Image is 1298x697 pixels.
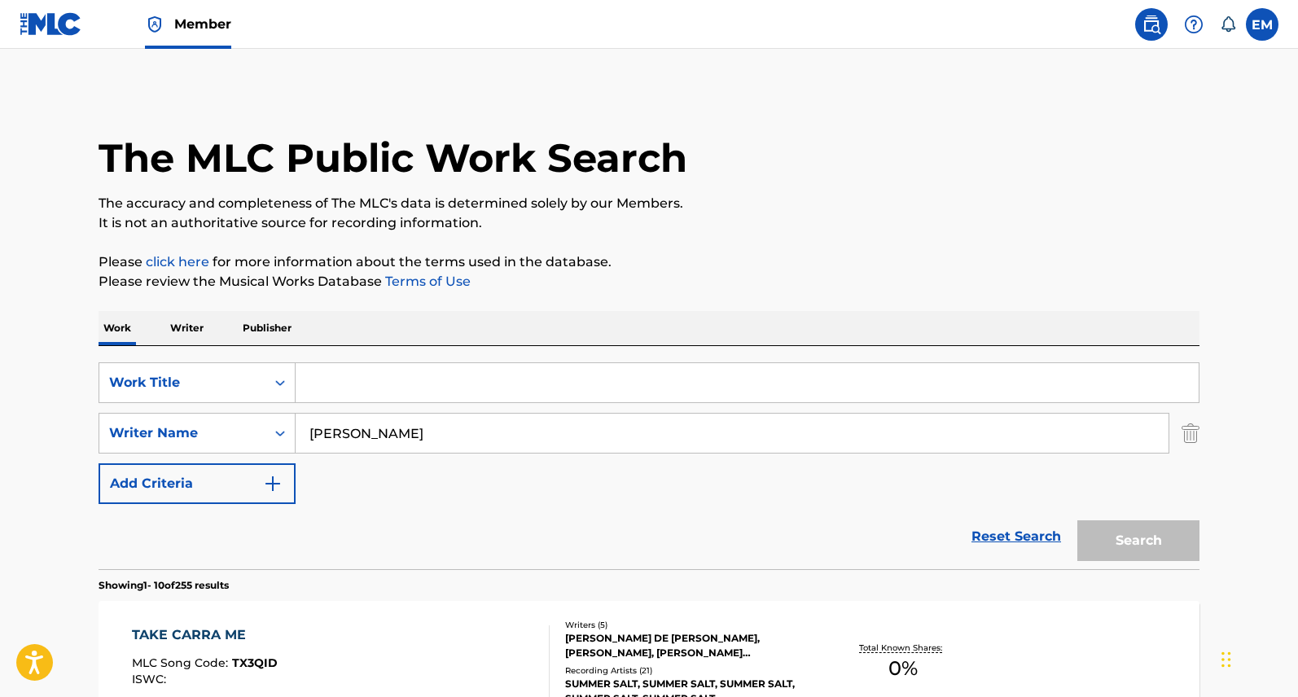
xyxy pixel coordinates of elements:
[99,578,229,593] p: Showing 1 - 10 of 255 results
[99,272,1199,292] p: Please review the Musical Works Database
[1217,619,1298,697] iframe: Chat Widget
[1221,635,1231,684] div: Drag
[1142,15,1161,34] img: search
[165,311,208,345] p: Writer
[99,311,136,345] p: Work
[1220,16,1236,33] div: Notifications
[565,631,811,660] div: [PERSON_NAME] DE [PERSON_NAME], [PERSON_NAME], [PERSON_NAME] [PERSON_NAME] [PERSON_NAME]
[99,134,687,182] h1: The MLC Public Work Search
[1182,413,1199,454] img: Delete Criterion
[132,625,278,645] div: TAKE CARRA ME
[132,672,170,686] span: ISWC :
[1135,8,1168,41] a: Public Search
[238,311,296,345] p: Publisher
[174,15,231,33] span: Member
[565,619,811,631] div: Writers ( 5 )
[99,252,1199,272] p: Please for more information about the terms used in the database.
[232,655,278,670] span: TX3QID
[99,213,1199,233] p: It is not an authoritative source for recording information.
[109,423,256,443] div: Writer Name
[146,254,209,270] a: click here
[888,654,918,683] span: 0 %
[145,15,164,34] img: Top Rightsholder
[565,664,811,677] div: Recording Artists ( 21 )
[263,474,283,493] img: 9d2ae6d4665cec9f34b9.svg
[20,12,82,36] img: MLC Logo
[1177,8,1210,41] div: Help
[1246,8,1278,41] div: User Menu
[963,519,1069,555] a: Reset Search
[99,463,296,504] button: Add Criteria
[109,373,256,392] div: Work Title
[132,655,232,670] span: MLC Song Code :
[1184,15,1204,34] img: help
[99,362,1199,569] form: Search Form
[99,194,1199,213] p: The accuracy and completeness of The MLC's data is determined solely by our Members.
[382,274,471,289] a: Terms of Use
[859,642,946,654] p: Total Known Shares:
[1252,452,1298,583] iframe: Resource Center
